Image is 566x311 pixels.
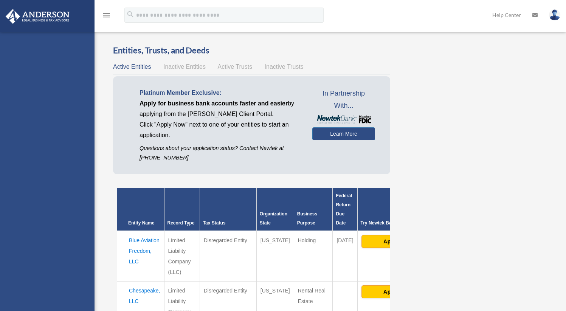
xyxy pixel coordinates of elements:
th: Tax Status [200,188,256,231]
a: Learn More [312,127,375,140]
td: Disregarded Entity [200,231,256,282]
p: Platinum Member Exclusive: [140,88,301,98]
span: Apply for business bank accounts faster and easier [140,100,288,107]
a: menu [102,13,111,20]
td: [US_STATE] [256,231,294,282]
th: Federal Return Due Date [333,188,357,231]
span: Active Entities [113,63,151,70]
p: Click "Apply Now" next to one of your entities to start an application. [140,119,301,141]
p: Questions about your application status? Contact Newtek at [PHONE_NUMBER] [140,144,301,162]
th: Business Purpose [294,188,333,231]
td: Limited Liability Company (LLC) [164,231,200,282]
img: User Pic [549,9,560,20]
img: Anderson Advisors Platinum Portal [3,9,72,24]
td: Holding [294,231,333,282]
span: Inactive Entities [163,63,206,70]
i: menu [102,11,111,20]
td: Blue Aviation Freedom, LLC [125,231,164,282]
span: Active Trusts [218,63,253,70]
span: Inactive Trusts [265,63,304,70]
th: Record Type [164,188,200,231]
span: In Partnership With... [312,88,375,111]
div: Try Newtek Bank [361,218,436,227]
th: Organization State [256,188,294,231]
i: search [126,10,135,19]
td: [DATE] [333,231,357,282]
button: Apply Now [361,285,435,298]
h3: Entities, Trusts, and Deeds [113,45,390,56]
p: by applying from the [PERSON_NAME] Client Portal. [140,98,301,119]
th: Entity Name [125,188,164,231]
img: NewtekBankLogoSM.png [316,115,372,123]
button: Apply Now [361,235,435,248]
